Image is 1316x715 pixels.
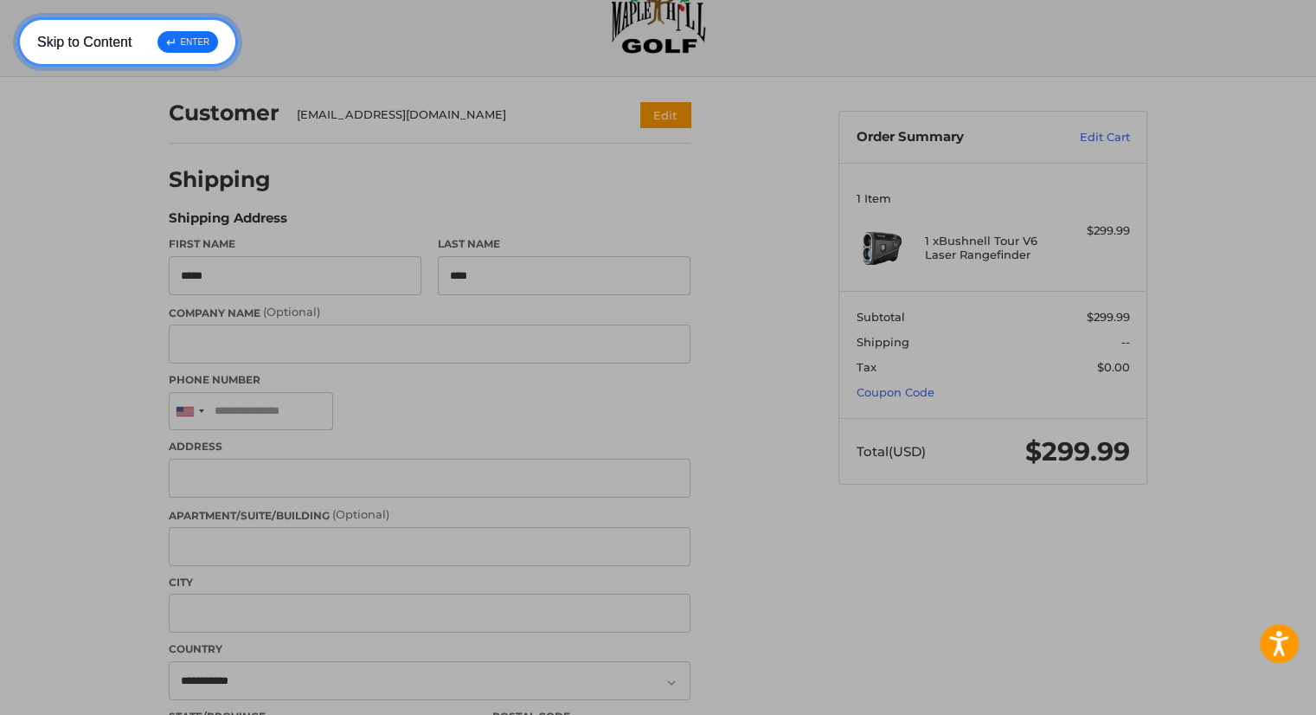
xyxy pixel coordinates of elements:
h4: 1 x Bushnell Tour V6 Laser Rangefinder [925,234,1057,262]
label: City [169,575,690,590]
span: Total (USD) [857,443,926,460]
div: [EMAIL_ADDRESS][DOMAIN_NAME] [297,106,607,124]
div: United States: +1 [170,393,209,430]
button: Edit [640,102,690,127]
a: Edit Cart [1043,129,1130,146]
span: $0.00 [1097,360,1130,374]
label: Company Name [169,304,690,321]
label: First Name [169,236,421,252]
span: $299.99 [1087,310,1130,324]
span: $299.99 [1025,435,1130,467]
h2: Shipping [169,166,271,193]
label: Apartment/Suite/Building [169,506,690,524]
h3: Order Summary [857,129,1043,146]
legend: Shipping Address [169,209,287,236]
span: Tax [857,360,876,374]
label: Country [169,641,690,657]
label: Last Name [438,236,690,252]
label: Address [169,439,690,454]
h3: 1 Item [857,191,1130,205]
span: Subtotal [857,310,905,324]
a: Coupon Code [857,385,934,399]
h2: Customer [169,100,279,126]
div: $299.99 [1062,222,1130,240]
iframe: Google Customer Reviews [1173,668,1316,715]
span: -- [1121,335,1130,349]
small: (Optional) [263,305,320,319]
label: Phone Number [169,372,690,388]
span: Shipping [857,335,909,349]
small: (Optional) [332,507,389,521]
